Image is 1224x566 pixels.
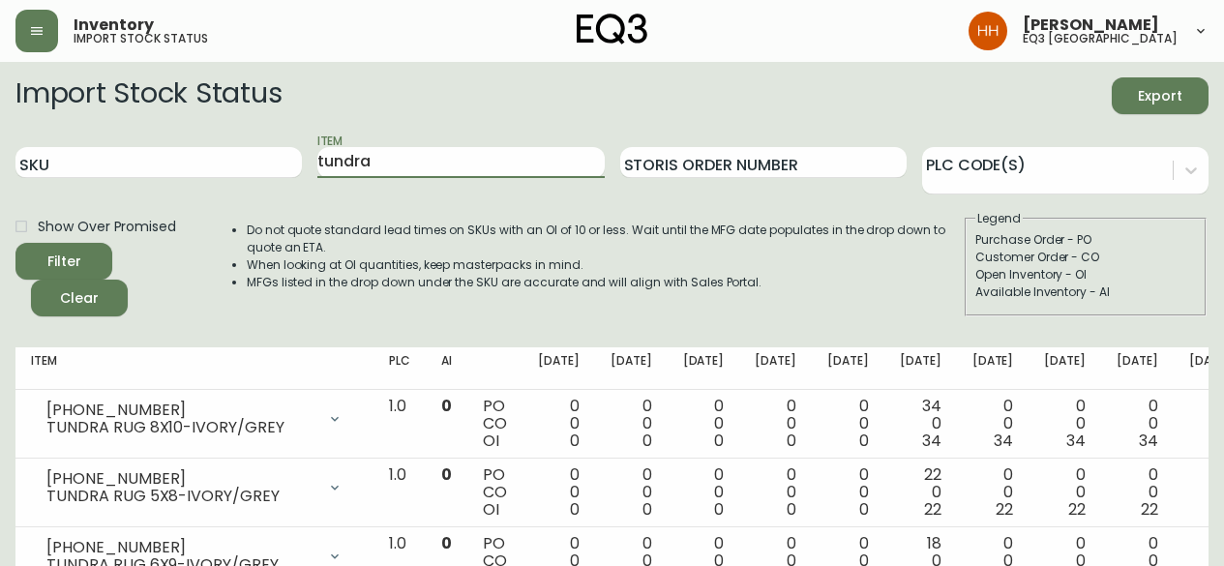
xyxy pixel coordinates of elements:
th: [DATE] [739,347,812,390]
span: Export [1127,84,1193,108]
span: 22 [996,498,1013,521]
th: Item [15,347,373,390]
th: AI [426,347,467,390]
div: 0 0 [1044,398,1086,450]
li: Do not quote standard lead times on SKUs with an OI of 10 or less. Wait until the MFG date popula... [247,222,963,256]
div: 0 0 [538,466,580,519]
span: 0 [859,498,869,521]
div: Customer Order - CO [975,249,1196,266]
div: 0 0 [972,398,1014,450]
span: 0 [642,430,652,452]
th: [DATE] [595,347,668,390]
button: Export [1112,77,1209,114]
th: [DATE] [957,347,1030,390]
h5: import stock status [74,33,208,45]
span: OI [483,498,499,521]
button: Filter [15,243,112,280]
div: 0 0 [1117,466,1158,519]
span: 34 [922,430,941,452]
div: Available Inventory - AI [975,283,1196,301]
th: [DATE] [812,347,884,390]
span: 0 [787,498,796,521]
span: 0 [714,430,724,452]
span: 22 [924,498,941,521]
span: 0 [570,430,580,452]
th: [DATE] [884,347,957,390]
li: When looking at OI quantities, keep masterpacks in mind. [247,256,963,274]
div: TUNDRA RUG 5X8-IVORY/GREY [46,488,315,505]
span: 0 [642,498,652,521]
span: 22 [1068,498,1086,521]
span: 22 [1141,498,1158,521]
div: [PHONE_NUMBER]TUNDRA RUG 5X8-IVORY/GREY [31,466,358,509]
span: 0 [859,430,869,452]
div: 0 0 [611,398,652,450]
div: [PHONE_NUMBER] [46,402,315,419]
th: [DATE] [1029,347,1101,390]
h5: eq3 [GEOGRAPHIC_DATA] [1023,33,1178,45]
span: 0 [441,395,452,417]
div: TUNDRA RUG 8X10-IVORY/GREY [46,419,315,436]
legend: Legend [975,210,1023,227]
span: [PERSON_NAME] [1023,17,1159,33]
div: 0 0 [683,398,725,450]
div: Purchase Order - PO [975,231,1196,249]
span: 0 [714,498,724,521]
span: 34 [1139,430,1158,452]
button: Clear [31,280,128,316]
span: Clear [46,286,112,311]
span: 0 [570,498,580,521]
span: Show Over Promised [38,217,176,237]
div: 0 0 [755,398,796,450]
span: OI [483,430,499,452]
th: PLC [373,347,426,390]
div: 0 0 [683,466,725,519]
div: [PHONE_NUMBER] [46,470,315,488]
h2: Import Stock Status [15,77,282,114]
div: [PHONE_NUMBER] [46,539,315,556]
div: 0 0 [827,466,869,519]
span: 0 [441,532,452,554]
div: Open Inventory - OI [975,266,1196,283]
div: [PHONE_NUMBER]TUNDRA RUG 8X10-IVORY/GREY [31,398,358,440]
div: 0 0 [611,466,652,519]
div: 0 0 [972,466,1014,519]
span: 34 [994,430,1013,452]
span: 0 [787,430,796,452]
span: Inventory [74,17,154,33]
img: 6b766095664b4c6b511bd6e414aa3971 [969,12,1007,50]
div: 0 0 [755,466,796,519]
th: [DATE] [522,347,595,390]
div: PO CO [483,466,507,519]
div: 22 0 [900,466,941,519]
div: 0 0 [538,398,580,450]
th: [DATE] [1101,347,1174,390]
div: 34 0 [900,398,941,450]
li: MFGs listed in the drop down under the SKU are accurate and will align with Sales Portal. [247,274,963,291]
span: 0 [441,463,452,486]
img: logo [577,14,648,45]
div: PO CO [483,398,507,450]
div: 0 0 [1117,398,1158,450]
div: 0 0 [1044,466,1086,519]
div: 0 0 [827,398,869,450]
td: 1.0 [373,390,426,459]
td: 1.0 [373,459,426,527]
th: [DATE] [668,347,740,390]
span: 34 [1066,430,1086,452]
div: Filter [47,250,81,274]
